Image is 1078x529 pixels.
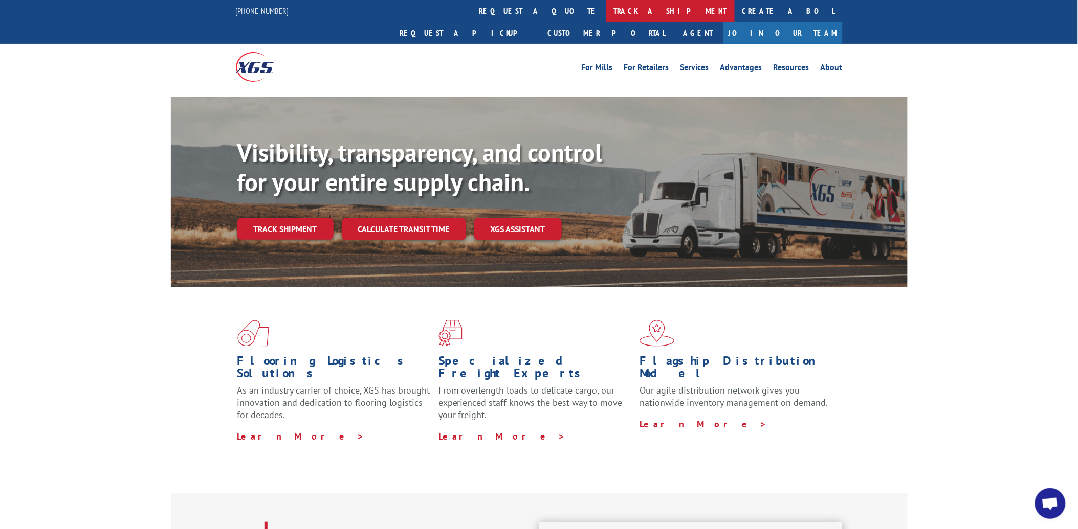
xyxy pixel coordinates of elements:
[237,384,430,421] span: As an industry carrier of choice, XGS has brought innovation and dedication to flooring logistics...
[680,63,709,75] a: Services
[640,418,767,430] a: Learn More >
[237,136,603,198] b: Visibility, transparency, and control for your entire supply chain.
[438,355,632,384] h1: Specialized Freight Experts
[474,218,562,240] a: XGS ASSISTANT
[640,355,833,384] h1: Flagship Distribution Model
[673,22,723,44] a: Agent
[774,63,809,75] a: Resources
[237,218,334,240] a: Track shipment
[640,320,675,347] img: xgs-icon-flagship-distribution-model-red
[720,63,762,75] a: Advantages
[236,6,289,16] a: [PHONE_NUMBER]
[438,430,566,442] a: Learn More >
[392,22,540,44] a: Request a pickup
[1035,488,1066,519] div: Open chat
[540,22,673,44] a: Customer Portal
[438,384,632,430] p: From overlength loads to delicate cargo, our experienced staff knows the best way to move your fr...
[438,320,463,347] img: xgs-icon-focused-on-flooring-red
[237,430,365,442] a: Learn More >
[723,22,843,44] a: Join Our Team
[821,63,843,75] a: About
[582,63,613,75] a: For Mills
[640,384,828,408] span: Our agile distribution network gives you nationwide inventory management on demand.
[624,63,669,75] a: For Retailers
[237,355,431,384] h1: Flooring Logistics Solutions
[237,320,269,347] img: xgs-icon-total-supply-chain-intelligence-red
[342,218,466,240] a: Calculate transit time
